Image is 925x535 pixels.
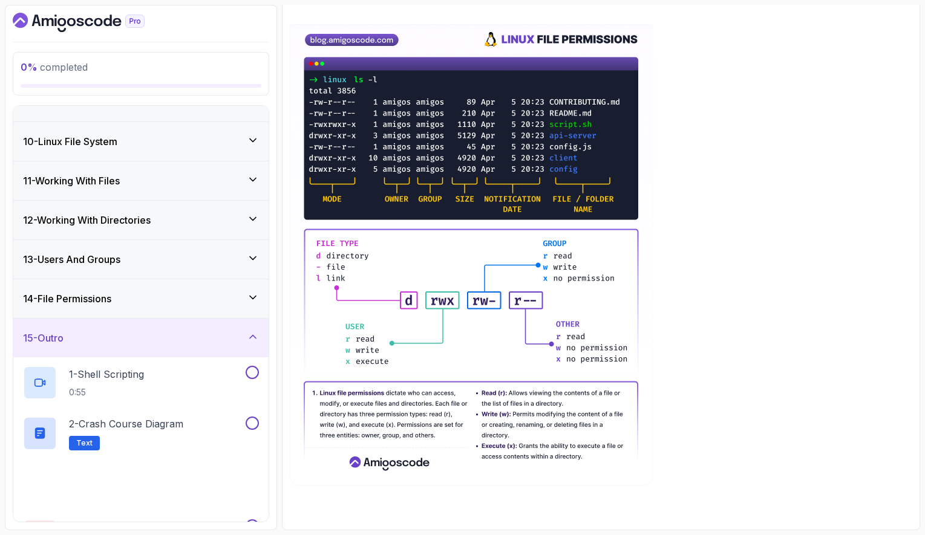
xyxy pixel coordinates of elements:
[69,519,124,533] p: 4 - Feedback
[23,173,120,188] h3: 11 - Working With Files
[69,367,144,381] p: 1 - Shell Scripting
[23,366,259,400] button: 1-Shell Scripting0:55
[13,161,269,200] button: 11-Working With Files
[69,386,144,398] p: 0:55
[290,24,653,486] img: File Permissions
[13,319,269,357] button: 15-Outro
[76,438,93,448] span: Text
[69,417,183,431] p: 2 - Crash Course Diagram
[13,122,269,161] button: 10-Linux File System
[23,291,111,306] h3: 14 - File Permissions
[21,61,38,73] span: 0 %
[23,252,120,267] h3: 13 - Users And Groups
[23,213,151,227] h3: 12 - Working With Directories
[13,240,269,279] button: 13-Users And Groups
[21,61,88,73] span: completed
[23,417,259,450] button: 2-Crash Course DiagramText
[13,279,269,318] button: 14-File Permissions
[23,331,64,345] h3: 15 - Outro
[13,201,269,239] button: 12-Working With Directories
[23,134,117,149] h3: 10 - Linux File System
[13,13,172,32] a: Dashboard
